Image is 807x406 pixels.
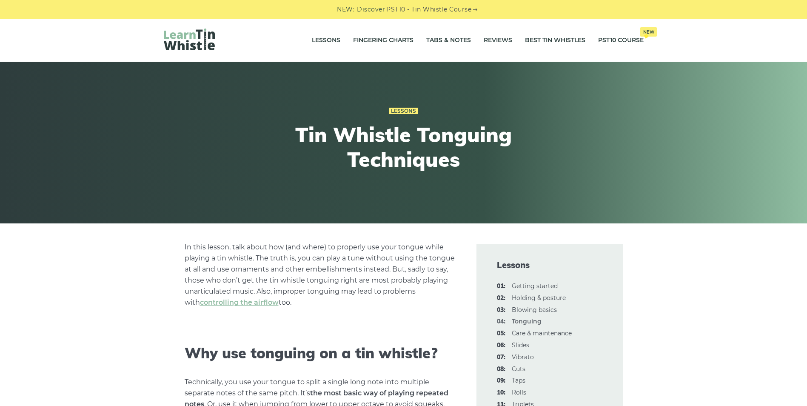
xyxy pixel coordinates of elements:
a: 02:Holding & posture [512,294,566,302]
a: Best Tin Whistles [525,30,585,51]
span: 05: [497,329,505,339]
a: Fingering Charts [353,30,413,51]
a: Reviews [484,30,512,51]
a: 01:Getting started [512,282,558,290]
a: 08:Cuts [512,365,525,373]
span: 03: [497,305,505,315]
span: 02: [497,293,505,303]
p: In this lesson, talk about how (and where) to properly use your tongue while playing a tin whistl... [185,242,456,308]
span: 01: [497,281,505,292]
span: New [640,27,657,37]
a: Tabs & Notes [426,30,471,51]
strong: Tonguing [512,317,542,325]
h1: Tin Whistle Tonguing Techniques [247,123,560,172]
span: 07: [497,352,505,363]
span: 08: [497,364,505,375]
a: 09:Taps [512,377,525,384]
a: 10:Rolls [512,389,526,396]
span: 06: [497,340,505,351]
a: 07:Vibrato [512,353,534,361]
h2: Why use tonguing on a tin whistle? [185,345,456,362]
span: 04: [497,317,505,327]
a: 05:Care & maintenance [512,329,572,337]
a: Lessons [312,30,340,51]
a: controlling the airflow [200,298,279,306]
a: 03:Blowing basics [512,306,557,314]
span: 09: [497,376,505,386]
img: LearnTinWhistle.com [164,29,215,50]
a: Lessons [389,108,418,114]
a: 06:Slides [512,341,529,349]
span: 10: [497,388,505,398]
a: PST10 CourseNew [598,30,644,51]
span: Lessons [497,259,602,271]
